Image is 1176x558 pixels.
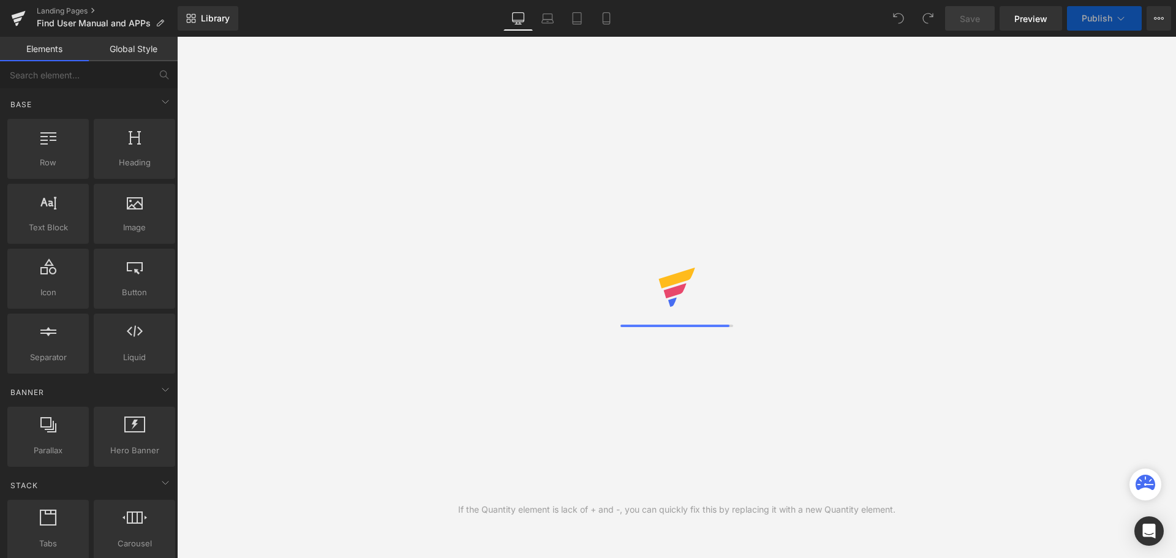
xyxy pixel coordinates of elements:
span: Stack [9,480,39,491]
span: Library [201,13,230,24]
a: Tablet [562,6,592,31]
span: Banner [9,386,45,398]
span: Icon [11,286,85,299]
a: Landing Pages [37,6,178,16]
div: If the Quantity element is lack of + and -, you can quickly fix this by replacing it with a new Q... [458,503,895,516]
span: Text Block [11,221,85,234]
a: Mobile [592,6,621,31]
a: Desktop [503,6,533,31]
span: Tabs [11,537,85,550]
span: Save [960,12,980,25]
button: More [1147,6,1171,31]
button: Publish [1067,6,1142,31]
button: Redo [916,6,940,31]
div: Open Intercom Messenger [1134,516,1164,546]
span: Preview [1014,12,1047,25]
span: Liquid [97,351,171,364]
span: Heading [97,156,171,169]
a: Global Style [89,37,178,61]
span: Parallax [11,444,85,457]
span: Base [9,99,33,110]
button: Undo [886,6,911,31]
span: Find User Manual and APPs [37,18,151,28]
a: Laptop [533,6,562,31]
span: Carousel [97,537,171,550]
span: Publish [1082,13,1112,23]
span: Separator [11,351,85,364]
span: Row [11,156,85,169]
span: Image [97,221,171,234]
a: New Library [178,6,238,31]
a: Preview [1000,6,1062,31]
span: Hero Banner [97,444,171,457]
span: Button [97,286,171,299]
